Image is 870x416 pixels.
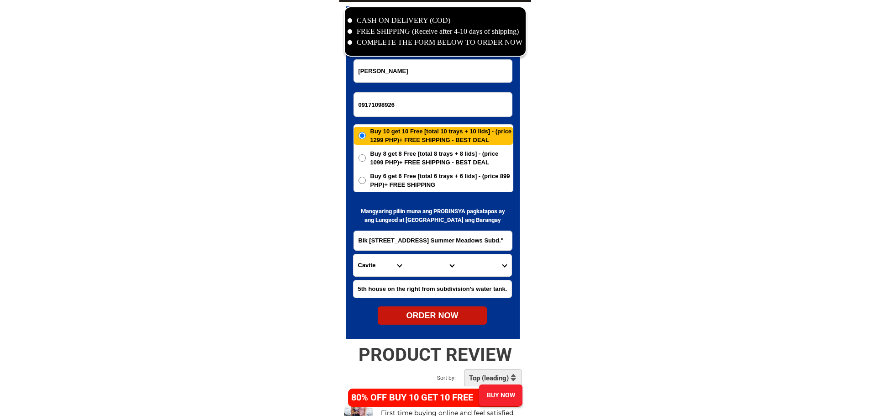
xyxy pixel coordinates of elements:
h2: PRODUCT REVIEW [339,344,531,366]
li: CASH ON DELIVERY (COD) [348,15,523,26]
h2: Sort by: [437,374,479,382]
input: Input full_name [354,60,512,82]
div: BUY NOW [479,390,522,400]
h2: Top (leading) [469,374,511,382]
span: Buy 6 get 6 Free [total 6 trays + 6 lids] - (price 899 PHP)+ FREE SHIPPING [370,172,513,190]
input: Input phone_number [354,93,512,116]
span: Buy 10 get 10 Free [total 10 trays + 10 lids] - (price 1299 PHP)+ FREE SHIPPING - BEST DEAL [370,127,513,145]
li: COMPLETE THE FORM BELOW TO ORDER NOW [348,37,523,48]
div: ORDER NOW [378,310,487,322]
input: Buy 6 get 6 Free [total 6 trays + 6 lids] - (price 899 PHP)+ FREE SHIPPING [359,177,366,184]
input: Input LANDMARKOFLOCATION [353,280,511,298]
input: Input address [354,231,512,250]
input: Buy 10 get 10 Free [total 10 trays + 10 lids] - (price 1299 PHP)+ FREE SHIPPING - BEST DEAL [359,132,366,139]
h4: 80% OFF BUY 10 GET 10 FREE [351,390,483,404]
select: Select commune [459,254,511,276]
select: Select district [406,254,459,276]
input: Buy 8 get 8 Free [total 8 trays + 8 lids] - (price 1099 PHP)+ FREE SHIPPING - BEST DEAL [359,154,366,162]
li: FREE SHIPPING (Receive after 4-10 days of shipping) [348,26,523,37]
span: Buy 8 get 8 Free [total 8 trays + 8 lids] - (price 1099 PHP)+ FREE SHIPPING - BEST DEAL [370,149,513,167]
select: Select province [353,254,406,276]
